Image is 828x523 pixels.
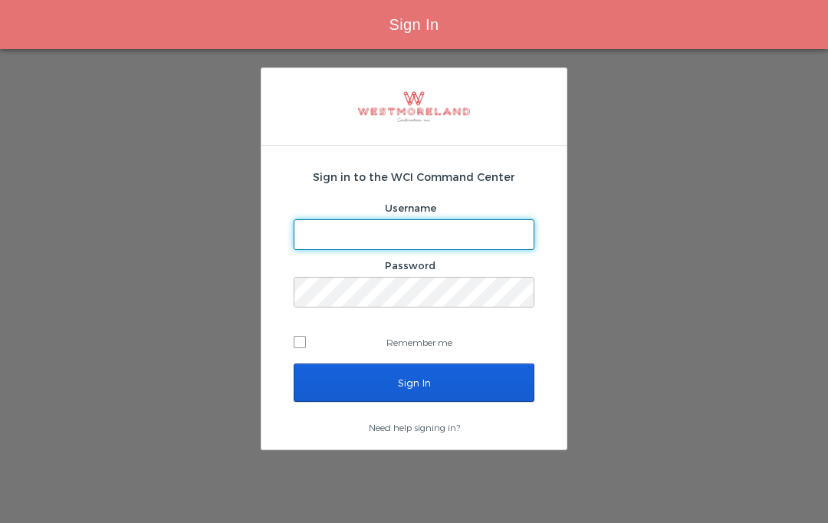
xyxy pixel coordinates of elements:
[369,422,460,433] a: Need help signing in?
[385,202,436,214] label: Username
[294,363,534,402] input: Sign In
[385,259,435,271] label: Password
[389,16,439,33] span: Sign In
[294,331,534,354] label: Remember me
[294,169,534,185] h2: Sign in to the WCI Command Center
